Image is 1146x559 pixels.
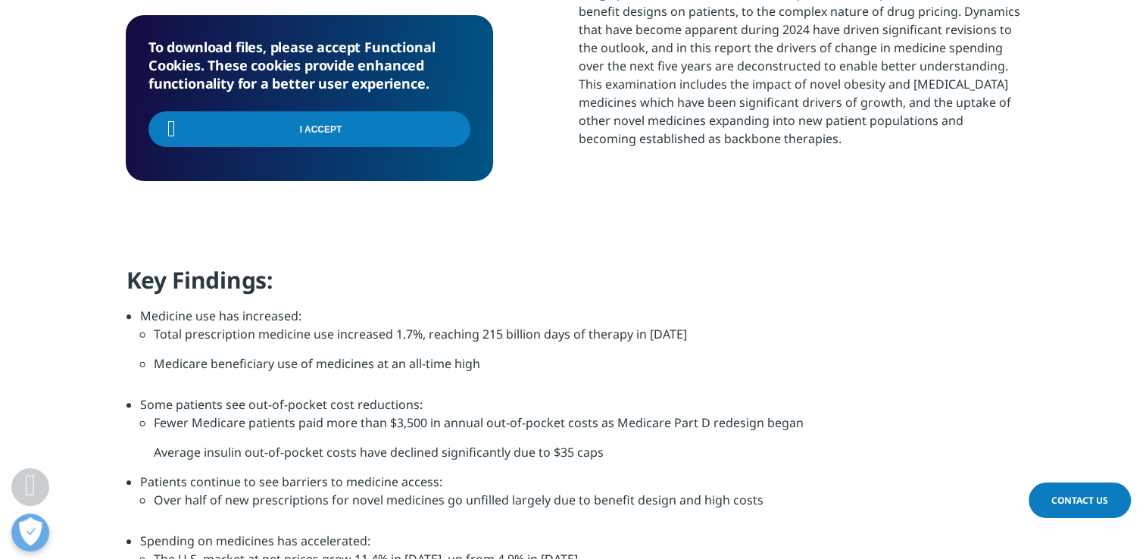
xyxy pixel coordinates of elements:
[140,414,1020,461] ul: Average insulin out-of-pocket costs have declined significantly due to $35 caps
[126,265,1020,307] h4: Key Findings:
[1029,482,1131,518] a: Contact Us
[154,354,1020,384] li: Medicare beneficiary use of medicines at an all-time high
[148,111,470,147] input: I Accept
[154,491,1020,520] li: Over half of new prescriptions for novel medicines go unfilled largely due to benefit design and ...
[140,473,1020,532] li: Patients continue to see barriers to medicine access:
[11,514,49,551] button: Open Preferences
[140,307,1020,395] li: Medicine use has increased:
[148,38,470,92] h5: To download files, please accept Functional Cookies. These cookies provide enhanced functionality...
[154,325,1020,354] li: Total prescription medicine use increased 1.7%, reaching 215 billion days of therapy in [DATE]
[154,414,1020,443] li: Fewer Medicare patients paid more than $3,500 in annual out-of-pocket costs as Medicare Part D re...
[140,395,1020,473] li: Some patients see out-of-pocket cost reductions:
[1051,494,1108,507] span: Contact Us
